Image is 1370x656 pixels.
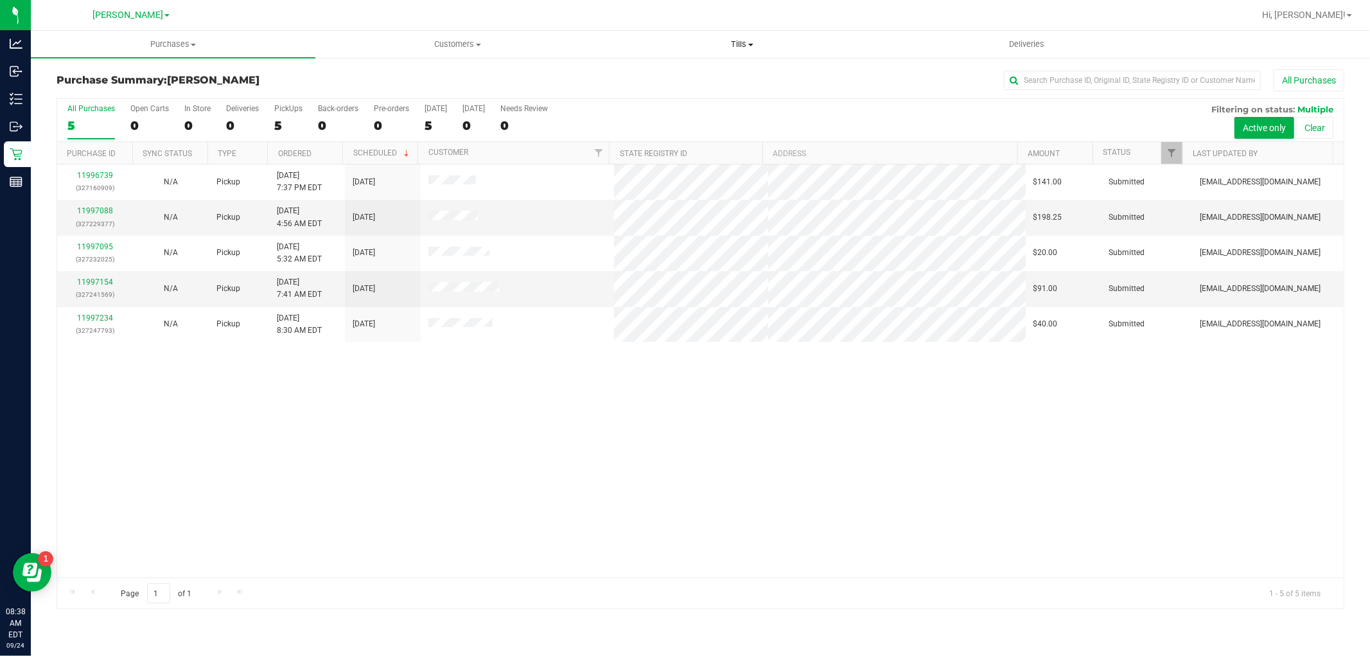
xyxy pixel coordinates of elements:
div: 0 [318,118,358,133]
span: Purchases [31,39,315,50]
span: [DATE] 5:32 AM EDT [277,241,322,265]
div: Pre-orders [374,104,409,113]
th: Address [762,142,1017,164]
span: Submitted [1109,318,1145,330]
div: Back-orders [318,104,358,113]
span: [PERSON_NAME] [167,74,259,86]
p: (327232025) [65,253,125,265]
div: [DATE] [462,104,485,113]
div: Deliveries [226,104,259,113]
div: Open Carts [130,104,169,113]
span: Filtering on status: [1211,104,1295,114]
p: 09/24 [6,641,25,650]
a: 11997088 [77,206,113,215]
p: (327160909) [65,182,125,194]
span: Tills [601,39,884,50]
inline-svg: Reports [10,175,22,188]
button: All Purchases [1274,69,1344,91]
span: Multiple [1297,104,1333,114]
span: [EMAIL_ADDRESS][DOMAIN_NAME] [1200,247,1321,259]
span: Submitted [1109,283,1145,295]
span: $198.25 [1033,211,1062,224]
p: 08:38 AM EDT [6,606,25,641]
input: Search Purchase ID, Original ID, State Registry ID or Customer Name... [1004,71,1261,90]
a: Customer [428,148,468,157]
a: Amount [1028,149,1060,158]
inline-svg: Outbound [10,120,22,133]
a: State Registry ID [620,149,687,158]
button: N/A [164,283,178,295]
span: [EMAIL_ADDRESS][DOMAIN_NAME] [1200,211,1321,224]
button: N/A [164,318,178,330]
div: 0 [374,118,409,133]
div: 5 [67,118,115,133]
span: [DATE] [353,176,375,188]
span: Customers [316,39,599,50]
span: $91.00 [1033,283,1058,295]
span: Page of 1 [110,583,202,603]
button: Active only [1234,117,1294,139]
span: $20.00 [1033,247,1058,259]
iframe: Resource center [13,553,51,592]
span: $141.00 [1033,176,1062,188]
input: 1 [147,583,170,603]
a: Type [218,149,236,158]
span: [DATE] [353,211,375,224]
div: 0 [130,118,169,133]
a: Customers [315,31,600,58]
inline-svg: Inbound [10,65,22,78]
span: Deliveries [992,39,1062,50]
div: 5 [425,118,447,133]
span: Not Applicable [164,177,178,186]
span: Hi, [PERSON_NAME]! [1262,10,1346,20]
inline-svg: Analytics [10,37,22,50]
span: [DATE] 7:41 AM EDT [277,276,322,301]
iframe: Resource center unread badge [38,551,53,567]
inline-svg: Retail [10,148,22,161]
div: 0 [184,118,211,133]
span: Not Applicable [164,248,178,257]
button: Clear [1296,117,1333,139]
a: Deliveries [884,31,1169,58]
div: [DATE] [425,104,447,113]
span: Pickup [216,283,240,295]
a: Filter [588,142,609,164]
span: Submitted [1109,176,1145,188]
span: [EMAIL_ADDRESS][DOMAIN_NAME] [1200,318,1321,330]
span: Submitted [1109,247,1145,259]
span: [PERSON_NAME] [92,10,163,21]
div: PickUps [274,104,303,113]
button: N/A [164,247,178,259]
a: Tills [600,31,884,58]
span: [EMAIL_ADDRESS][DOMAIN_NAME] [1200,176,1321,188]
p: (327229377) [65,218,125,230]
div: 0 [226,118,259,133]
span: [DATE] 7:37 PM EDT [277,170,322,194]
span: [EMAIL_ADDRESS][DOMAIN_NAME] [1200,283,1321,295]
a: 11997234 [77,314,113,323]
div: All Purchases [67,104,115,113]
span: Not Applicable [164,319,178,328]
button: N/A [164,211,178,224]
span: [DATE] 8:30 AM EDT [277,312,322,337]
div: Needs Review [500,104,548,113]
div: 5 [274,118,303,133]
span: [DATE] [353,318,375,330]
div: 0 [500,118,548,133]
span: [DATE] [353,247,375,259]
a: Ordered [278,149,312,158]
p: (327241569) [65,288,125,301]
a: Scheduled [353,148,412,157]
a: Purchases [31,31,315,58]
a: Filter [1161,142,1182,164]
span: Pickup [216,318,240,330]
span: 1 - 5 of 5 items [1259,583,1331,603]
span: [DATE] 4:56 AM EDT [277,205,322,229]
span: Not Applicable [164,213,178,222]
a: 11997095 [77,242,113,251]
span: Submitted [1109,211,1145,224]
a: Status [1103,148,1130,157]
button: N/A [164,176,178,188]
div: 0 [462,118,485,133]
